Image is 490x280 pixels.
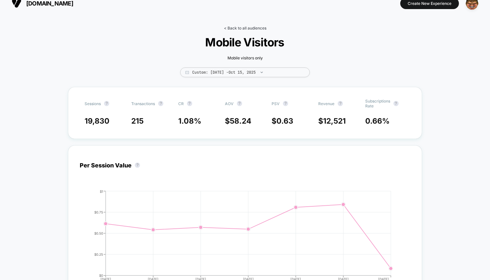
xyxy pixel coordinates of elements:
p: Mobile visitors only [148,55,342,60]
tspan: $0.75 [94,210,103,214]
tspan: $1 [100,189,103,193]
button: ? [158,101,163,106]
span: $ [318,116,346,126]
span: 58.24 [230,116,251,126]
span: Mobile Visitors [157,35,332,49]
a: < Back to all audiences [224,26,266,30]
tspan: $0.50 [94,231,103,235]
button: ? [237,101,242,106]
button: ? [393,101,399,106]
span: CR [178,101,184,106]
span: Sessions [85,101,101,106]
span: PSV [272,101,280,106]
span: 19,830 [85,116,110,126]
span: 215 [131,116,144,126]
span: Transactions [131,101,155,106]
span: Subscriptions Rate [365,99,390,108]
button: ? [104,101,109,106]
span: $ [272,116,293,126]
span: 0.63 [276,116,293,126]
img: calendar [185,71,189,74]
span: 0.66 % [365,116,390,126]
span: 1.08 % [178,116,201,126]
button: ? [338,101,343,106]
div: Per Session Value [80,162,143,169]
span: Revenue [318,101,334,106]
span: 12,521 [323,116,346,126]
button: ? [283,101,288,106]
img: end [261,72,263,73]
span: AOV [225,101,234,106]
span: $ [225,116,251,126]
tspan: $0.25 [94,252,103,256]
button: ? [135,163,140,168]
tspan: $0 [99,274,103,277]
button: ? [187,101,192,106]
span: Custom: [DATE] - Oct 15, 2025 [180,67,310,77]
